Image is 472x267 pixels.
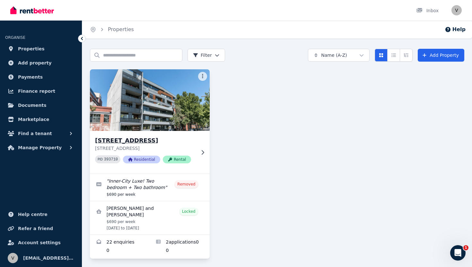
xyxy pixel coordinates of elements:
a: Documents [5,99,77,112]
span: Name (A-Z) [321,52,347,58]
a: 113/88 Trenerry Cres, Abbotsford[STREET_ADDRESS][STREET_ADDRESS]PID 393710ResidentialRental [90,69,210,174]
span: Find a tenant [18,130,52,137]
a: Help centre [5,208,77,221]
span: Filter [193,52,212,58]
span: Finance report [18,87,55,95]
span: Marketplace [18,116,49,123]
nav: Breadcrumb [82,21,142,39]
span: Residential [123,156,160,163]
a: Marketplace [5,113,77,126]
img: vinall.banga@gmail.com [8,253,18,263]
span: ORGANISE [5,35,25,40]
button: Manage Property [5,141,77,154]
button: Help [445,26,466,33]
a: Add property [5,56,77,69]
img: RentBetter [10,5,54,15]
span: [EMAIL_ADDRESS][DOMAIN_NAME] [23,254,74,262]
span: Rental [163,156,191,163]
div: Inbox [416,7,439,14]
a: Applications for 113/88 Trenerry Cres, Abbotsford [150,235,209,259]
small: PID [98,158,103,161]
a: Finance report [5,85,77,98]
span: Refer a friend [18,225,53,232]
a: Refer a friend [5,222,77,235]
h3: [STREET_ADDRESS] [95,136,196,145]
a: Properties [5,42,77,55]
button: Compact list view [387,49,400,62]
span: Add property [18,59,52,67]
img: vinall.banga@gmail.com [451,5,462,15]
span: Manage Property [18,144,62,151]
a: Edit listing: Inner-City Luxe! Two bedroom + Two bathroom [90,174,210,201]
a: Properties [108,26,134,32]
button: Find a tenant [5,127,77,140]
a: Payments [5,71,77,83]
button: Filter [188,49,225,62]
span: 1 [463,245,468,250]
a: View details for Rahool Hegde and Sneha Shetty [90,201,210,235]
a: Add Property [418,49,464,62]
a: Enquiries for 113/88 Trenerry Cres, Abbotsford [90,235,150,259]
button: More options [198,72,207,81]
button: Card view [375,49,388,62]
div: View options [375,49,413,62]
span: Account settings [18,239,61,246]
span: Documents [18,101,47,109]
iframe: Intercom live chat [450,245,466,261]
code: 393710 [104,157,118,162]
a: Account settings [5,236,77,249]
span: Properties [18,45,45,53]
span: Help centre [18,211,48,218]
span: Payments [18,73,43,81]
button: Expanded list view [400,49,413,62]
img: 113/88 Trenerry Cres, Abbotsford [87,68,213,133]
button: Name (A-Z) [308,49,370,62]
p: [STREET_ADDRESS] [95,145,196,151]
